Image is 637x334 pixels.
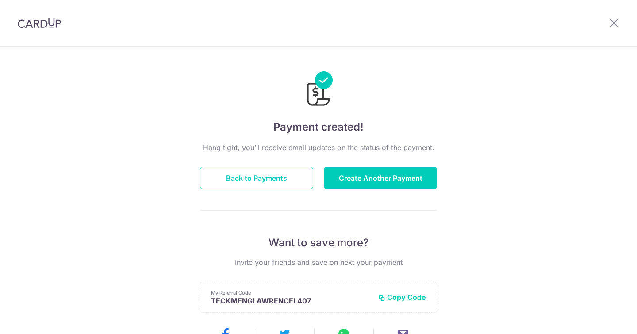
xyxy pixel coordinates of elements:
p: Hang tight, you’ll receive email updates on the status of the payment. [200,142,437,153]
img: CardUp [18,18,61,28]
button: Copy Code [378,293,426,302]
p: My Referral Code [211,289,371,296]
p: TECKMENGLAWRENCEL407 [211,296,371,305]
h4: Payment created! [200,119,437,135]
button: Back to Payments [200,167,313,189]
button: Create Another Payment [324,167,437,189]
img: Payments [304,71,333,109]
p: Invite your friends and save on next your payment [200,257,437,268]
p: Want to save more? [200,236,437,250]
